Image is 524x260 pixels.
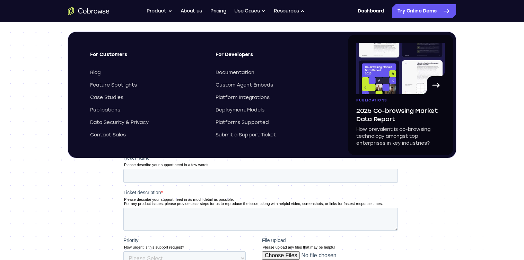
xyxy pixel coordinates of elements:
[234,4,265,18] button: Use Cases
[216,69,329,76] a: Documentation
[216,119,269,126] span: Platforms Supported
[90,132,203,138] a: Contact Sales
[181,4,202,18] a: About us
[216,132,329,138] a: Submit a Support Ticket
[216,51,329,64] span: For Developers
[210,4,226,18] a: Pricing
[216,94,329,101] a: Platform Integrations
[90,132,126,138] span: Contact Sales
[216,107,329,114] a: Deployment Models
[147,4,172,18] button: Product
[356,107,445,123] span: 2025 Co-browsing Market Data Report
[216,107,264,114] span: Deployment Models
[216,119,329,126] a: Platforms Supported
[216,132,276,138] span: Submit a Support Ticket
[216,82,329,89] a: Custom Agent Embeds
[90,94,123,101] span: Case Studies
[274,4,305,18] button: Resources
[68,7,110,15] a: Go to the home page
[90,119,149,126] span: Data Security & Privacy
[358,4,384,18] a: Dashboard
[216,82,273,89] span: Custom Agent Embeds
[356,43,445,94] img: A page from the browsing market ebook
[90,51,203,64] span: For Customers
[90,69,203,76] a: Blog
[90,107,120,114] span: Publications
[90,94,203,101] a: Case Studies
[216,94,270,101] span: Platform Integrations
[90,82,137,89] span: Feature Spotlights
[216,69,254,76] span: Documentation
[392,4,456,18] a: Try Online Demo
[90,69,101,76] span: Blog
[356,98,387,102] span: Publications
[90,82,203,89] a: Feature Spotlights
[90,119,203,126] a: Data Security & Privacy
[90,107,203,114] a: Publications
[356,126,445,147] p: How prevalent is co-browsing technology amongst top enterprises in key industries?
